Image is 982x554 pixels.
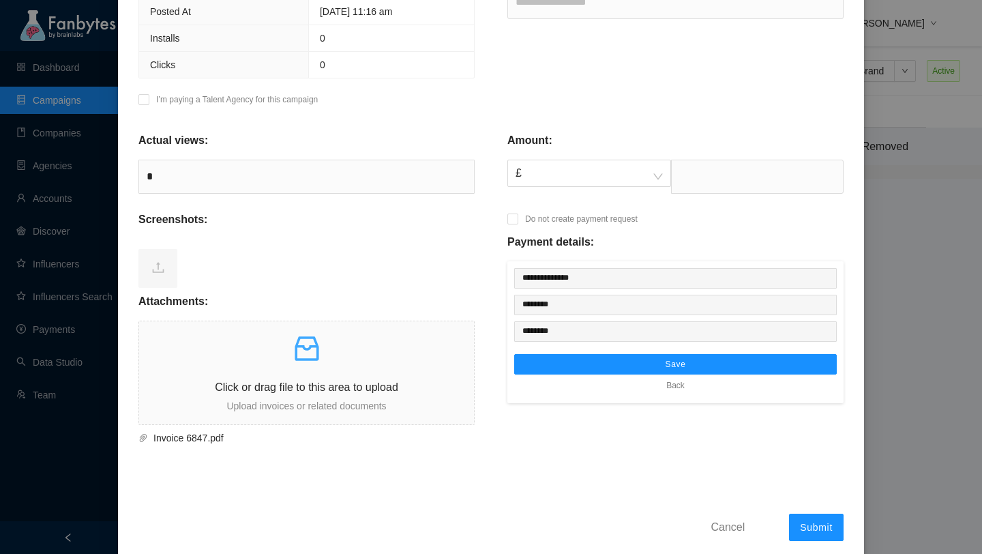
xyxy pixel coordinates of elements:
button: Save [514,354,837,375]
span: Save [665,359,685,370]
span: [DATE] 11:16 am [320,6,392,17]
p: I’m paying a Talent Agency for this campaign [156,93,318,106]
span: £ [516,160,663,186]
p: Screenshots: [138,212,207,228]
span: paper-clip [138,433,148,443]
span: Posted At [150,6,191,17]
span: Back [666,379,685,392]
button: Back [656,375,695,396]
span: Submit [800,522,833,533]
span: inboxClick or drag file to this area to uploadUpload invoices or related documents [139,321,474,424]
span: Clicks [150,59,175,70]
p: Do not create payment request [525,212,638,226]
p: Attachments: [138,293,208,310]
span: Cancel [711,519,745,536]
span: inbox [291,332,323,365]
p: Upload invoices or related documents [139,398,474,413]
span: 0 [320,33,325,44]
span: Invoice 6847.pdf [148,431,458,446]
p: Amount: [507,132,552,149]
button: Cancel [700,516,755,538]
span: upload [151,261,165,274]
p: Actual views: [138,132,208,149]
span: Installs [150,33,180,44]
button: Submit [789,514,844,541]
p: Click or drag file to this area to upload [139,379,474,396]
span: 0 [320,59,325,70]
p: Payment details: [507,234,594,250]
